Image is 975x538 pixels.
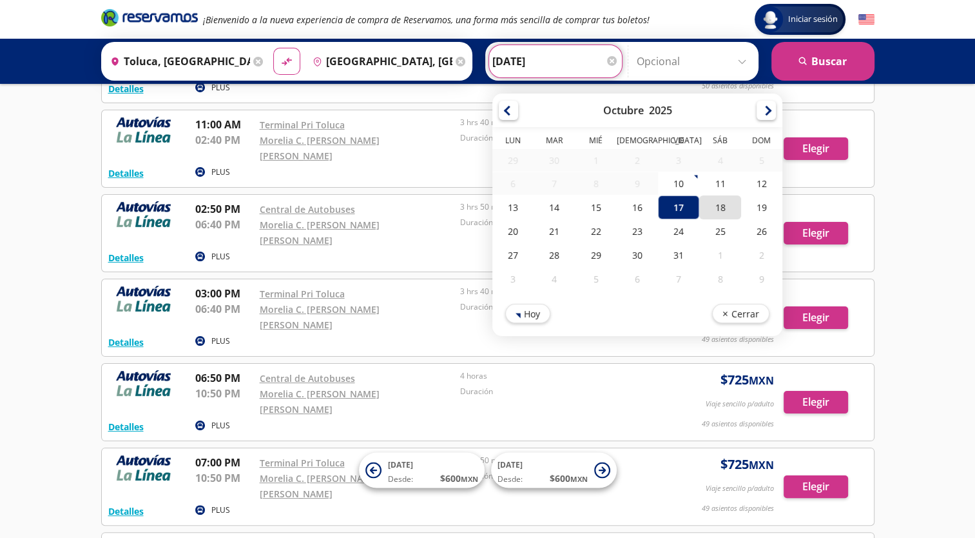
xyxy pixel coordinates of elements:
[260,219,380,246] a: Morelia C. [PERSON_NAME] [PERSON_NAME]
[108,455,179,481] img: RESERVAMOS
[740,172,782,195] div: 12-Oct-25
[706,399,774,410] p: Viaje sencillo p/adulto
[603,103,643,117] div: Octubre
[784,306,848,329] button: Elegir
[211,335,230,347] p: PLUS
[616,172,657,195] div: 09-Oct-25
[658,195,699,219] div: 17-Oct-25
[260,457,345,469] a: Terminal Pri Toluca
[211,420,230,432] p: PLUS
[211,504,230,516] p: PLUS
[784,137,848,160] button: Elegir
[616,135,657,149] th: Jueves
[740,195,782,219] div: 19-Oct-25
[616,243,657,267] div: 30-Oct-25
[771,42,874,81] button: Buscar
[195,470,253,486] p: 10:50 PM
[575,135,616,149] th: Miércoles
[492,267,534,291] div: 03-Nov-25
[105,45,250,77] input: Buscar Origen
[702,81,774,92] p: 50 asientos disponibles
[108,117,179,143] img: RESERVAMOS
[616,219,657,243] div: 23-Oct-25
[720,455,774,474] span: $ 725
[492,195,534,219] div: 13-Oct-25
[108,286,179,312] img: RESERVAMOS
[108,166,144,180] button: Detalles
[534,219,575,243] div: 21-Oct-25
[575,243,616,267] div: 29-Oct-25
[195,455,253,470] p: 07:00 PM
[492,135,534,149] th: Lunes
[658,149,699,172] div: 03-Oct-25
[534,149,575,172] div: 30-Sep-25
[460,117,655,128] p: 3 hrs 40 mins
[616,149,657,172] div: 02-Oct-25
[740,267,782,291] div: 09-Nov-25
[505,304,550,323] button: Hoy
[702,419,774,430] p: 49 asientos disponibles
[388,459,413,470] span: [DATE]
[460,286,655,297] p: 3 hrs 40 mins
[307,45,452,77] input: Buscar Destino
[534,243,575,267] div: 28-Oct-25
[108,251,144,264] button: Detalles
[658,135,699,149] th: Viernes
[461,474,478,484] small: MXN
[784,222,848,244] button: Elegir
[492,172,534,195] div: 06-Oct-25
[699,219,740,243] div: 25-Oct-25
[203,14,650,26] em: ¡Bienvenido a la nueva experiencia de compra de Reservamos, una forma más sencilla de comprar tus...
[492,45,619,77] input: Elegir Fecha
[440,472,478,485] span: $ 600
[699,172,740,195] div: 11-Oct-25
[195,217,253,232] p: 06:40 PM
[108,82,144,95] button: Detalles
[491,453,617,488] button: [DATE]Desde:$600MXN
[784,475,848,498] button: Elegir
[260,372,355,384] a: Central de Autobuses
[616,195,657,219] div: 16-Oct-25
[575,149,616,172] div: 01-Oct-25
[740,135,782,149] th: Domingo
[260,203,355,215] a: Central de Autobuses
[388,473,413,485] span: Desde:
[648,103,671,117] div: 2025
[260,134,380,162] a: Morelia C. [PERSON_NAME] [PERSON_NAME]
[460,386,655,397] p: Duración
[658,219,699,243] div: 24-Oct-25
[658,172,699,195] div: 10-Oct-25
[211,166,230,178] p: PLUS
[460,301,655,313] p: Duración
[195,132,253,148] p: 02:40 PM
[740,219,782,243] div: 26-Oct-25
[720,370,774,390] span: $ 725
[260,472,380,500] a: Morelia C. [PERSON_NAME] [PERSON_NAME]
[101,8,198,27] i: Brand Logo
[858,12,874,28] button: English
[534,172,575,195] div: 07-Oct-25
[699,195,740,219] div: 18-Oct-25
[706,483,774,494] p: Viaje sencillo p/adulto
[534,135,575,149] th: Martes
[740,149,782,172] div: 05-Oct-25
[108,504,144,518] button: Detalles
[570,474,588,484] small: MXN
[460,217,655,228] p: Duración
[784,391,848,413] button: Elegir
[195,117,253,132] p: 11:00 AM
[195,301,253,317] p: 06:40 PM
[195,386,253,401] p: 10:50 PM
[260,303,380,331] a: Morelia C. [PERSON_NAME] [PERSON_NAME]
[575,267,616,291] div: 05-Nov-25
[699,135,740,149] th: Sábado
[492,219,534,243] div: 20-Oct-25
[260,288,345,300] a: Terminal Pri Toluca
[108,335,144,349] button: Detalles
[492,243,534,267] div: 27-Oct-25
[740,243,782,267] div: 02-Nov-25
[575,195,616,219] div: 15-Oct-25
[497,459,523,470] span: [DATE]
[699,267,740,291] div: 08-Nov-25
[260,119,345,131] a: Terminal Pri Toluca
